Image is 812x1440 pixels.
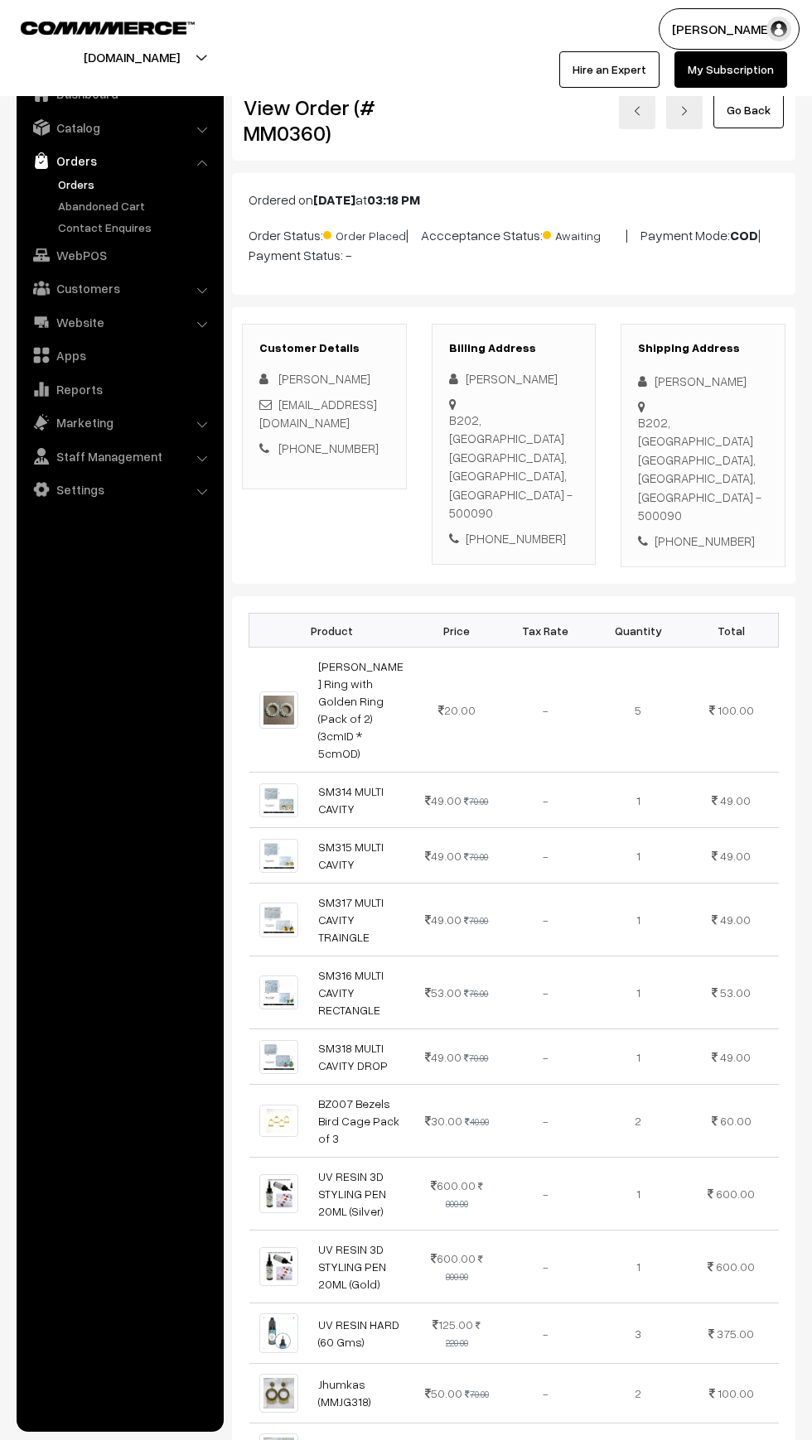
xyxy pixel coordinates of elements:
[318,1096,399,1145] a: BZ007 Bezels Bird Cage Pack of 3
[718,703,754,717] span: 100.00
[431,1178,476,1192] span: 600.00
[635,1327,641,1341] span: 3
[465,1389,489,1399] strike: 70.00
[259,1040,298,1075] img: 1706868086865-492125342.png
[249,614,415,648] th: Product
[21,240,218,270] a: WebPOS
[21,273,218,303] a: Customers
[318,1041,388,1072] a: SM318 MULTI CAVITY DROP
[415,614,499,648] th: Price
[54,197,218,214] a: Abandoned Cart
[720,913,751,927] span: 49.00
[636,985,640,999] span: 1
[313,191,355,208] b: [DATE]
[259,903,298,937] img: 1706868086694-978403055.png
[278,371,370,386] span: [PERSON_NAME]
[425,913,462,927] span: 49.00
[318,784,384,816] a: SM314 MULTI CAVITY
[464,915,488,926] strike: 70.00
[730,227,758,243] b: COD
[449,411,579,523] div: B202, [GEOGRAPHIC_DATA] [GEOGRAPHIC_DATA], [GEOGRAPHIC_DATA], [GEOGRAPHIC_DATA] - 500090
[438,703,476,717] span: 20.00
[318,840,384,871] a: SM315 MULTI CAVITY
[766,17,791,41] img: user
[638,341,768,355] h3: Shipping Address
[446,1181,483,1209] strike: 800.00
[21,407,218,437] a: Marketing
[425,1114,462,1128] span: 30.00
[21,113,218,142] a: Catalog
[720,793,751,807] span: 49.00
[259,1313,298,1352] img: 1700848460881-29192235.png
[465,1116,489,1127] strike: 40.00
[499,1231,592,1303] td: -
[464,796,488,807] strike: 70.00
[425,985,462,999] span: 53.00
[318,968,384,1017] a: SM316 MULTI CAVITY RECTANGLE
[425,849,462,863] span: 49.00
[464,851,488,862] strike: 70.00
[499,884,592,956] td: -
[318,1377,371,1409] a: Jhumkas (MMJG318)
[716,1187,755,1201] span: 600.00
[449,529,579,548] div: [PHONE_NUMBER]
[323,223,406,244] span: Order Placed
[635,1386,641,1400] span: 2
[499,1158,592,1231] td: -
[259,783,298,818] img: 1706868085529-182892825.png
[259,397,377,431] a: [EMAIL_ADDRESS][DOMAIN_NAME]
[720,1114,752,1128] span: 60.00
[259,1247,298,1286] img: 1000405533.jpg
[632,106,642,116] img: left-arrow.png
[464,988,488,999] strike: 76.00
[559,51,660,88] a: Hire an Expert
[318,659,404,760] a: [PERSON_NAME] Ring with Golden Ring (Pack of 2) (3cmID * 5cmOD)
[21,374,218,404] a: Reports
[638,413,768,525] div: B202, [GEOGRAPHIC_DATA] [GEOGRAPHIC_DATA], [GEOGRAPHIC_DATA], [GEOGRAPHIC_DATA] - 500090
[259,1174,298,1213] img: 1000405533.jpg
[720,985,751,999] span: 53.00
[674,51,787,88] a: My Subscription
[425,793,462,807] span: 49.00
[21,22,195,34] img: COMMMERCE
[21,441,218,471] a: Staff Management
[636,793,640,807] span: 1
[659,8,800,50] button: [PERSON_NAME]…
[21,340,218,370] a: Apps
[54,176,218,193] a: Orders
[499,1085,592,1158] td: -
[464,1052,488,1063] strike: 70.00
[635,1114,641,1128] span: 2
[26,36,238,78] button: [DOMAIN_NAME]
[638,372,768,391] div: [PERSON_NAME]
[259,1105,298,1137] img: img-20240219-wa0031-1708361145897-mouldmarket.jpg
[259,975,298,1009] img: 1706868085910-121929217.png
[499,1363,592,1423] td: -
[635,703,641,717] span: 5
[318,1169,386,1218] a: UV RESIN 3D STYLING PEN 20ML (Silver)
[499,1029,592,1085] td: -
[716,1259,755,1274] span: 600.00
[367,191,420,208] b: 03:18 PM
[21,146,218,176] a: Orders
[636,1259,640,1274] span: 1
[499,828,592,884] td: -
[244,94,407,146] h2: View Order (# MM0360)
[499,614,592,648] th: Tax Rate
[54,219,218,236] a: Contact Enquires
[249,190,779,209] p: Ordered on at
[259,1374,298,1413] img: WhatsApp Image 2025-08-05 at 4.21.28 PM.jpeg
[543,223,626,244] span: Awaiting
[249,223,779,265] p: Order Status: | Accceptance Status: | Payment Mode: | Payment Status: -
[499,1303,592,1363] td: -
[425,1050,462,1064] span: 49.00
[592,614,684,648] th: Quantity
[21,307,218,337] a: Website
[636,913,640,927] span: 1
[499,648,592,773] td: -
[431,1251,476,1265] span: 600.00
[259,839,298,874] img: 1706868085725-864088843.png
[636,1050,640,1064] span: 1
[433,1317,473,1332] span: 125.00
[718,1386,754,1400] span: 100.00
